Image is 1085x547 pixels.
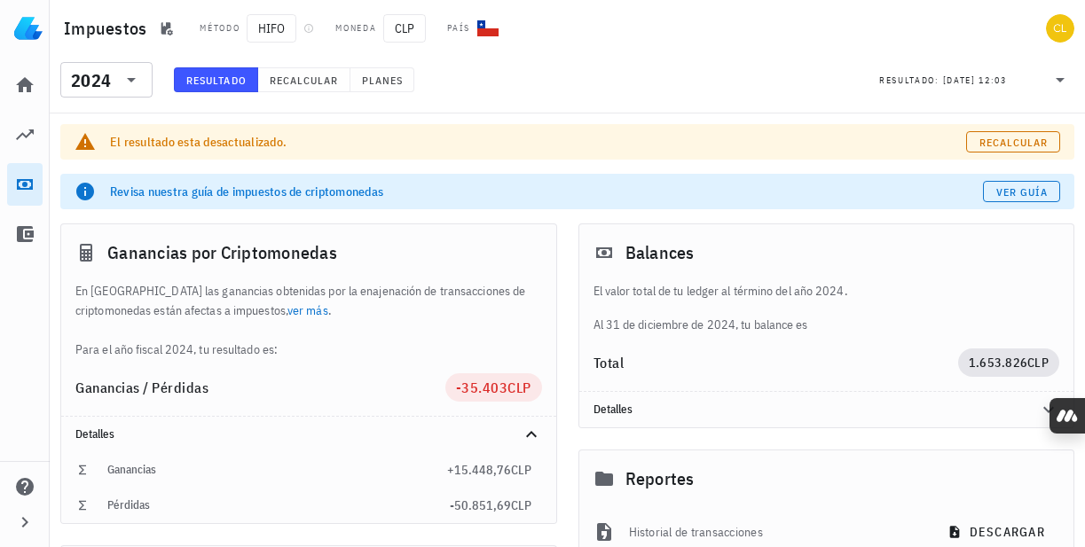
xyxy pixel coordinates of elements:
[110,133,966,151] div: El resultado esta desactualizado.
[477,18,499,39] div: CL-icon
[71,72,111,90] div: 2024
[969,355,1027,371] span: 1.653.826
[966,131,1060,152] a: Recalcular
[450,497,511,513] span: -50.851,69
[258,67,350,92] button: Recalcular
[110,183,983,200] div: Revisa nuestra guía de impuestos de criptomonedas
[951,524,1045,540] span: descargar
[943,72,1007,90] div: [DATE] 12:03
[107,463,447,477] div: Ganancias
[579,392,1074,427] div: Detalles
[1046,14,1074,43] div: avatar
[185,74,247,87] span: Resultado
[879,68,943,91] div: Resultado:
[594,356,959,370] div: Total
[75,427,499,442] div: Detalles
[979,136,1049,149] span: Recalcular
[60,62,153,98] div: 2024
[456,379,508,396] span: -35.403
[507,379,531,396] span: CLP
[287,302,328,318] a: ver más
[383,14,426,43] span: CLP
[995,185,1049,199] span: Ver guía
[61,281,556,359] div: En [GEOGRAPHIC_DATA] las ganancias obtenidas por la enajenación de transacciones de criptomonedas...
[75,379,208,396] span: Ganancias / Pérdidas
[14,14,43,43] img: LedgiFi
[511,462,531,478] span: CLP
[247,14,296,43] span: HIFO
[594,281,1060,301] p: El valor total de tu ledger al término del año 2024.
[174,67,258,92] button: Resultado
[335,21,376,35] div: Moneda
[579,224,1074,281] div: Balances
[579,450,1074,507] div: Reportes
[594,402,1018,417] div: Detalles
[350,67,415,92] button: Planes
[61,224,556,281] div: Ganancias por Criptomonedas
[361,74,404,87] span: Planes
[107,498,450,512] div: Pérdidas
[200,21,240,35] div: Método
[64,14,153,43] h1: Impuestos
[1027,355,1049,371] span: CLP
[511,497,531,513] span: CLP
[983,181,1060,202] a: Ver guía
[447,21,470,35] div: País
[269,74,339,87] span: Recalcular
[869,63,1081,97] div: Resultado:[DATE] 12:03
[579,281,1074,334] div: Al 31 de diciembre de 2024, tu balance es
[447,462,511,478] span: +15.448,76
[61,417,556,452] div: Detalles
